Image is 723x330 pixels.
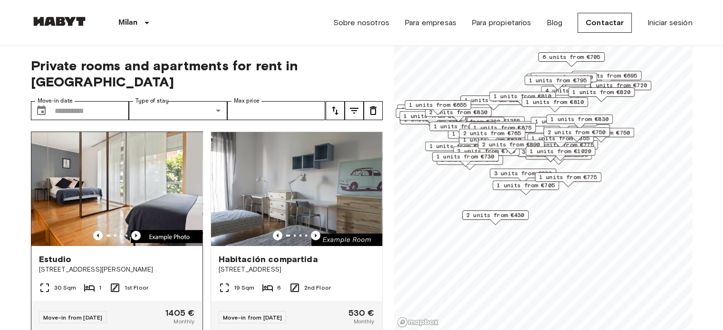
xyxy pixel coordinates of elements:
[578,13,632,33] a: Contactar
[348,309,375,317] span: 530 €
[364,101,383,120] button: tune
[460,95,527,110] div: Map marker
[459,117,520,125] span: 3 units from €1355
[405,100,471,115] div: Map marker
[118,17,138,28] p: Milan
[135,97,169,105] label: Type of stay
[571,71,641,85] div: Map marker
[492,180,559,195] div: Map marker
[54,283,77,292] span: 30 Sqm
[525,146,595,161] div: Map marker
[405,17,456,28] a: Para empresas
[526,74,593,88] div: Map marker
[457,147,515,155] span: 2 units from €730
[572,88,630,96] span: 1 units from €820
[463,129,521,138] span: 2 units from €765
[38,97,73,105] label: Move-in date
[219,254,318,265] span: Habitación compartida
[576,71,637,80] span: 10 units from €695
[494,169,552,178] span: 3 units from €830
[219,265,375,274] span: [STREET_ADDRESS]
[465,121,532,136] div: Map marker
[401,105,459,113] span: 1 units from €695
[125,283,148,292] span: 1st Floor
[311,231,320,240] button: Previous image
[521,97,588,112] div: Map marker
[538,52,605,67] div: Map marker
[546,17,562,28] a: Blog
[531,140,598,155] div: Map marker
[546,114,613,129] div: Map marker
[131,231,141,240] button: Previous image
[425,107,492,122] div: Map marker
[535,172,601,187] div: Map marker
[438,117,504,132] div: Map marker
[589,81,647,90] span: 1 units from €720
[548,128,606,136] span: 2 units from €750
[550,115,608,123] span: 1 units from €830
[472,17,531,28] a: Para propietarios
[539,173,597,181] span: 1 units from €775
[399,111,466,126] div: Map marker
[493,92,551,101] span: 1 units from €810
[572,128,630,137] span: 2 units from €750
[223,314,282,321] span: Move-in from [DATE]
[43,314,103,321] span: Move-in from [DATE]
[93,231,103,240] button: Previous image
[473,123,531,132] span: 1 units from €875
[459,129,525,143] div: Map marker
[32,101,51,120] button: Choose date
[442,117,500,126] span: 2 units from €720
[429,142,487,151] span: 1 units from €695
[333,17,389,28] a: Sobre nosotros
[469,123,536,138] div: Map marker
[345,101,364,120] button: tune
[234,97,260,105] label: Max price
[397,317,439,328] a: Mapbox logo
[543,127,610,142] div: Map marker
[304,283,331,292] span: 2nd Floor
[568,128,634,142] div: Map marker
[165,309,195,317] span: 1405 €
[462,210,529,225] div: Map marker
[530,117,597,132] div: Map marker
[31,132,202,246] img: Marketing picture of unit IT-14-001-002-01H
[273,231,282,240] button: Previous image
[530,147,591,155] span: 1 units from €1020
[453,146,520,161] div: Map marker
[535,73,593,82] span: 1 units from €720
[490,169,556,183] div: Map marker
[436,155,503,170] div: Map marker
[531,134,589,142] span: 1 units from €855
[478,140,544,154] div: Map marker
[326,101,345,120] button: tune
[425,141,492,156] div: Map marker
[39,254,72,265] span: Estudio
[470,122,528,130] span: 2 units from €810
[404,112,462,120] span: 1 units from €695
[482,140,540,149] span: 2 units from €890
[535,117,593,126] span: 1 units from €785
[211,132,382,246] img: Marketing picture of unit IT-14-029-003-04H
[466,211,524,219] span: 2 units from €430
[497,181,555,189] span: 1 units from €705
[489,92,556,106] div: Map marker
[99,283,101,292] span: 1
[429,108,487,116] span: 2 units from €830
[409,101,467,109] span: 1 units from €655
[545,86,603,95] span: 4 units from €735
[529,76,587,85] span: 1 units from €795
[39,265,195,274] span: [STREET_ADDRESS][PERSON_NAME]
[434,122,492,131] span: 1 units from €685
[448,129,514,144] div: Map marker
[400,109,458,117] span: 2 units from €625
[647,17,692,28] a: Iniciar sesión
[234,283,255,292] span: 19 Sqm
[542,53,600,61] span: 6 units from €705
[436,152,494,161] span: 1 units from €730
[31,57,383,90] span: Private rooms and apartments for rent in [GEOGRAPHIC_DATA]
[568,87,635,102] div: Map marker
[530,73,597,87] div: Map marker
[585,81,651,95] div: Map marker
[397,104,463,119] div: Map marker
